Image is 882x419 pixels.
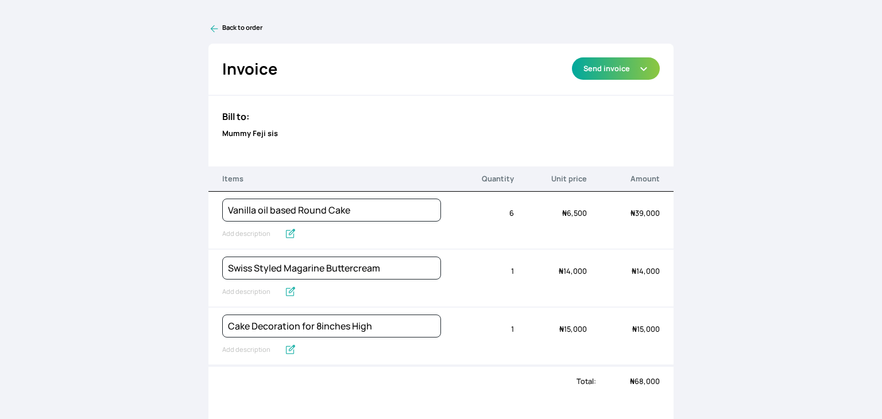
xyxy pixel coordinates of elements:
div: 6 [441,201,514,226]
div: Total: [208,376,597,387]
span: ₦ [559,266,563,276]
span: ₦ [630,208,635,218]
span: ₦ [630,376,635,386]
span: ₦ [559,324,564,334]
b: Mummy Feji sis [222,128,278,138]
a: Back to order [208,23,674,34]
div: 1 [441,259,514,284]
span: ₦ [632,266,636,276]
h3: Bill to: [222,110,660,123]
p: Amount [587,173,660,184]
div: 1 [441,317,514,342]
span: ₦ [632,324,637,334]
span: 15,000 [559,324,587,334]
span: 39,000 [630,208,660,218]
span: 15,000 [632,324,660,334]
p: Unit price [514,173,587,184]
input: Add description [222,227,280,242]
span: 6,500 [562,208,587,218]
button: Send invoice [572,57,660,80]
span: 14,000 [632,266,660,276]
input: Add description [222,343,280,358]
h2: Invoice [222,57,277,81]
span: 14,000 [559,266,587,276]
span: ₦ [562,208,567,218]
span: 68,000 [630,376,660,386]
input: Add description [222,285,280,300]
p: Quantity [441,173,514,184]
p: Items [222,173,441,184]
